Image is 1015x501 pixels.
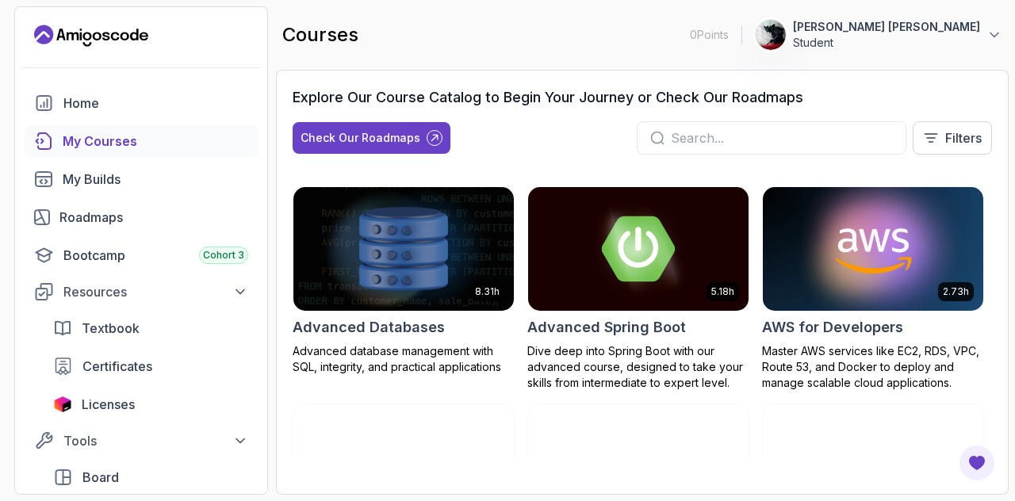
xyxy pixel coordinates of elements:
[82,319,140,338] span: Textbook
[943,285,969,298] p: 2.73h
[82,357,152,376] span: Certificates
[293,122,450,154] button: Check Our Roadmaps
[293,187,514,311] img: Advanced Databases card
[203,249,244,262] span: Cohort 3
[711,285,734,298] p: 5.18h
[762,186,984,391] a: AWS for Developers card2.73hAWS for DevelopersMaster AWS services like EC2, RDS, VPC, Route 53, a...
[25,426,258,455] button: Tools
[301,130,420,146] div: Check Our Roadmaps
[945,128,982,147] p: Filters
[63,170,248,189] div: My Builds
[25,163,258,195] a: builds
[690,27,729,43] p: 0 Points
[25,277,258,306] button: Resources
[793,19,980,35] p: [PERSON_NAME] [PERSON_NAME]
[762,343,984,391] p: Master AWS services like EC2, RDS, VPC, Route 53, and Docker to deploy and manage scalable cloud ...
[293,186,515,375] a: Advanced Databases card8.31hAdvanced DatabasesAdvanced database management with SQL, integrity, a...
[63,94,248,113] div: Home
[756,20,786,50] img: user profile image
[44,388,258,420] a: licenses
[293,86,803,109] h3: Explore Our Course Catalog to Begin Your Journey or Check Our Roadmaps
[958,444,996,482] button: Open Feedback Button
[25,239,258,271] a: bootcamp
[282,22,358,48] h2: courses
[763,187,983,311] img: AWS for Developers card
[755,19,1002,51] button: user profile image[PERSON_NAME] [PERSON_NAME]Student
[25,125,258,157] a: courses
[82,468,119,487] span: Board
[34,23,148,48] a: Landing page
[63,132,248,151] div: My Courses
[82,395,135,414] span: Licenses
[793,35,980,51] p: Student
[44,350,258,382] a: certificates
[25,201,258,233] a: roadmaps
[293,343,515,375] p: Advanced database management with SQL, integrity, and practical applications
[475,285,500,298] p: 8.31h
[44,312,258,344] a: textbook
[293,316,445,338] h2: Advanced Databases
[527,343,749,391] p: Dive deep into Spring Boot with our advanced course, designed to take your skills from intermedia...
[762,316,903,338] h2: AWS for Developers
[63,431,248,450] div: Tools
[528,187,749,311] img: Advanced Spring Boot card
[527,186,749,391] a: Advanced Spring Boot card5.18hAdvanced Spring BootDive deep into Spring Boot with our advanced co...
[671,128,893,147] input: Search...
[53,396,72,412] img: jetbrains icon
[44,461,258,493] a: board
[913,121,992,155] button: Filters
[63,282,248,301] div: Resources
[527,316,686,338] h2: Advanced Spring Boot
[63,246,248,265] div: Bootcamp
[25,87,258,119] a: home
[59,208,248,227] div: Roadmaps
